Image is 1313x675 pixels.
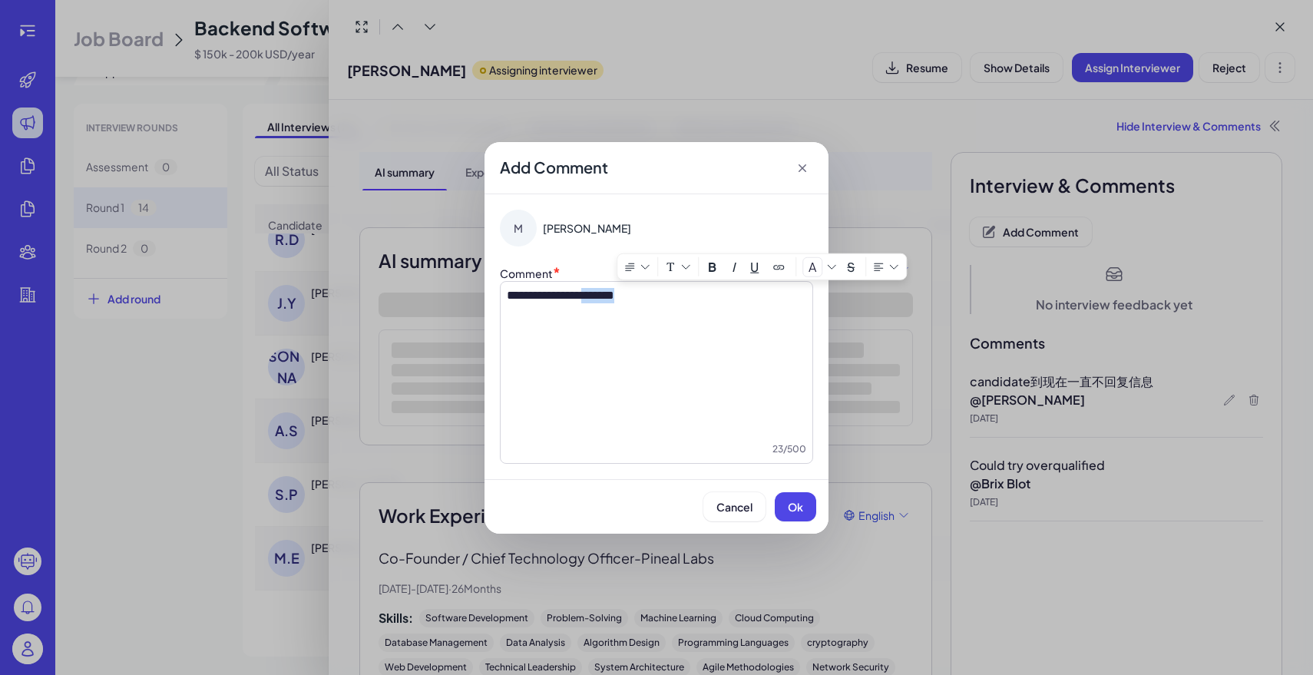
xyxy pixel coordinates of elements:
button: Ok [775,492,816,521]
span: Cancel [716,500,752,514]
span: Ok [788,500,803,514]
div: M [500,210,537,247]
div: 23 / 500 [507,442,806,457]
label: Comment [500,266,553,280]
span: [PERSON_NAME] [543,220,631,236]
button: Cancel [703,492,766,521]
span: Add Comment [500,157,608,178]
